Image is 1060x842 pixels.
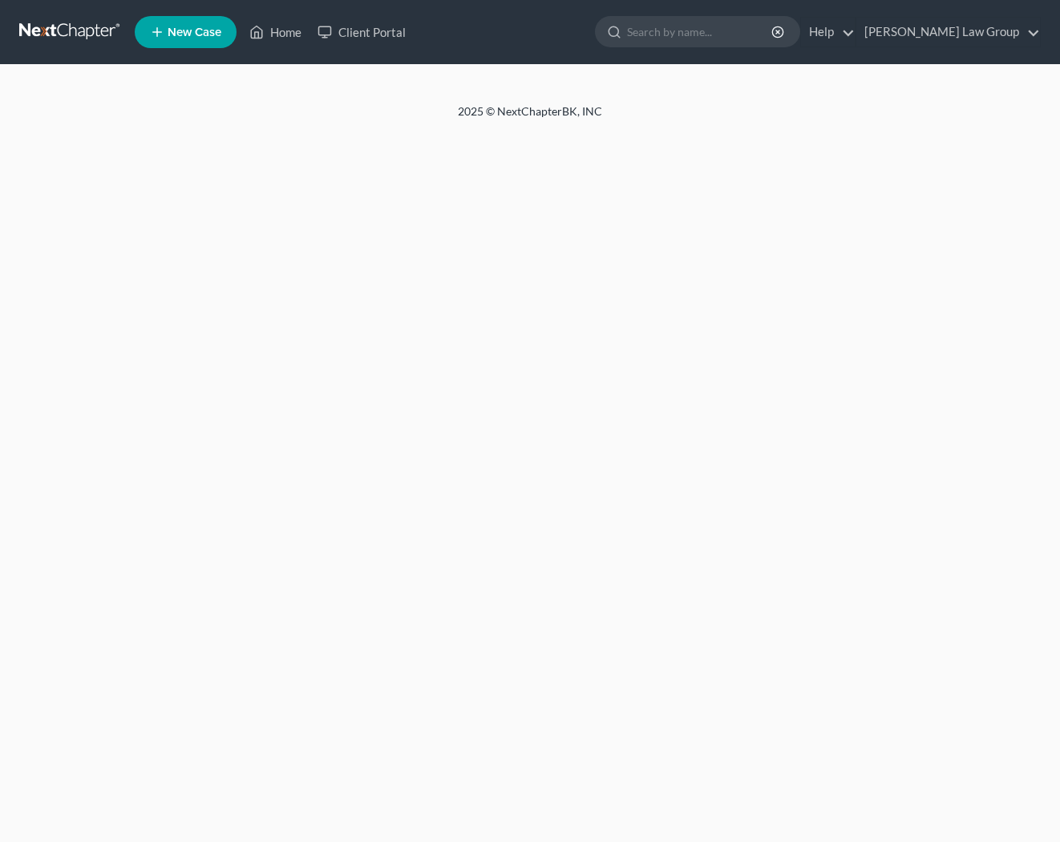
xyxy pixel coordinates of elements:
a: Client Portal [310,18,414,47]
a: Help [801,18,855,47]
a: Home [241,18,310,47]
div: 2025 © NextChapterBK, INC [73,103,987,132]
input: Search by name... [627,17,774,47]
span: New Case [168,26,221,38]
a: [PERSON_NAME] Law Group [856,18,1040,47]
